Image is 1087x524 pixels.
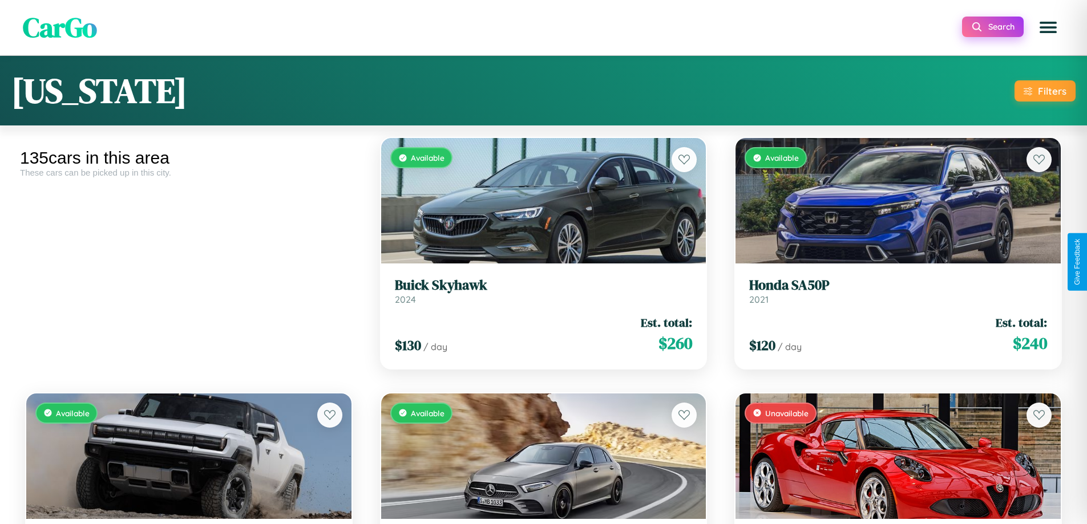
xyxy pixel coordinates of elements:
[1032,11,1064,43] button: Open menu
[749,294,769,305] span: 2021
[641,314,692,331] span: Est. total:
[395,336,421,355] span: $ 130
[56,408,90,418] span: Available
[962,17,1024,37] button: Search
[395,277,693,294] h3: Buick Skyhawk
[749,336,775,355] span: $ 120
[423,341,447,352] span: / day
[988,22,1015,32] span: Search
[778,341,802,352] span: / day
[411,153,445,163] span: Available
[1038,85,1066,97] div: Filters
[1015,80,1076,101] button: Filters
[658,332,692,355] span: $ 260
[996,314,1047,331] span: Est. total:
[765,408,809,418] span: Unavailable
[395,277,693,305] a: Buick Skyhawk2024
[749,277,1047,294] h3: Honda SA50P
[1013,332,1047,355] span: $ 240
[411,408,445,418] span: Available
[11,67,187,114] h1: [US_STATE]
[749,277,1047,305] a: Honda SA50P2021
[395,294,416,305] span: 2024
[20,168,358,177] div: These cars can be picked up in this city.
[1073,239,1081,285] div: Give Feedback
[20,148,358,168] div: 135 cars in this area
[765,153,799,163] span: Available
[23,9,97,46] span: CarGo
